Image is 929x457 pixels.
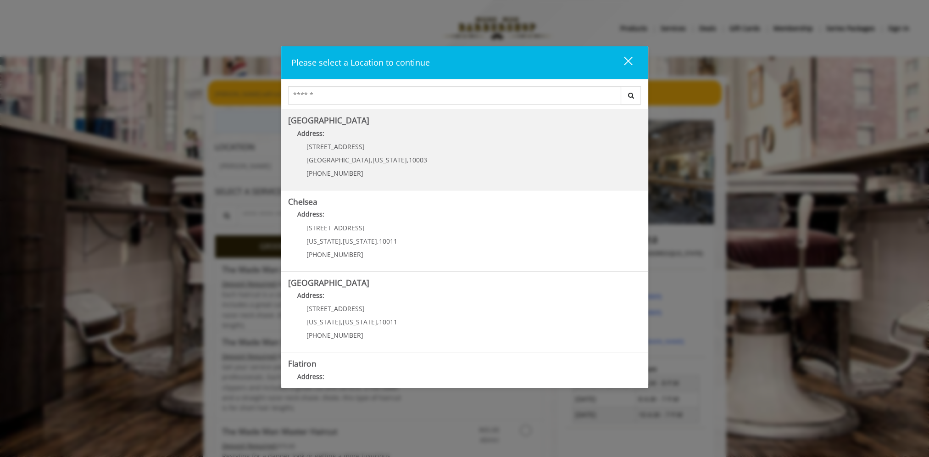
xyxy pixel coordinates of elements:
[288,196,317,207] b: Chelsea
[297,372,324,381] b: Address:
[343,318,377,326] span: [US_STATE]
[306,250,363,259] span: [PHONE_NUMBER]
[306,156,371,164] span: [GEOGRAPHIC_DATA]
[291,57,430,68] span: Please select a Location to continue
[288,277,369,288] b: [GEOGRAPHIC_DATA]
[306,142,365,151] span: [STREET_ADDRESS]
[379,318,397,326] span: 10011
[371,156,373,164] span: ,
[306,169,363,178] span: [PHONE_NUMBER]
[297,129,324,138] b: Address:
[288,86,641,109] div: Center Select
[288,86,621,105] input: Search Center
[379,237,397,245] span: 10011
[297,291,324,300] b: Address:
[297,210,324,218] b: Address:
[377,237,379,245] span: ,
[341,237,343,245] span: ,
[407,156,409,164] span: ,
[409,156,427,164] span: 10003
[288,115,369,126] b: [GEOGRAPHIC_DATA]
[377,318,379,326] span: ,
[288,358,317,369] b: Flatiron
[306,331,363,340] span: [PHONE_NUMBER]
[607,53,638,72] button: close dialog
[306,304,365,313] span: [STREET_ADDRESS]
[613,56,632,70] div: close dialog
[341,318,343,326] span: ,
[306,237,341,245] span: [US_STATE]
[306,223,365,232] span: [STREET_ADDRESS]
[626,92,636,99] i: Search button
[343,237,377,245] span: [US_STATE]
[306,318,341,326] span: [US_STATE]
[373,156,407,164] span: [US_STATE]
